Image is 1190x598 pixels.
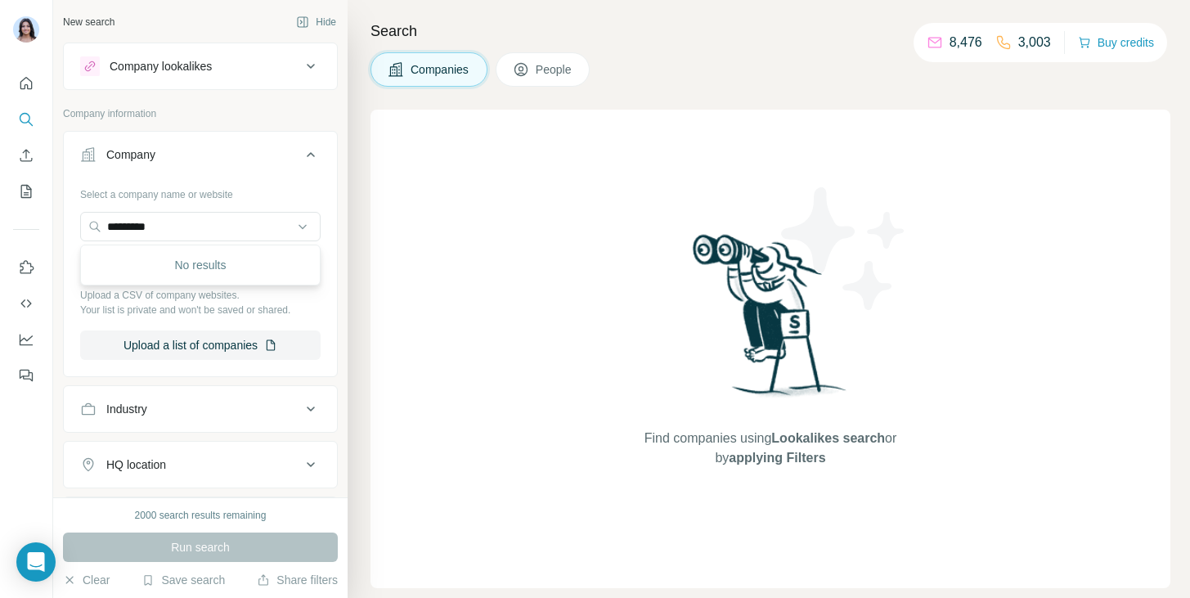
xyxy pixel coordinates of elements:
span: People [536,61,573,78]
p: Upload a CSV of company websites. [80,288,321,303]
span: Find companies using or by [640,429,901,468]
img: Surfe Illustration - Woman searching with binoculars [685,230,855,412]
button: Upload a list of companies [80,330,321,360]
h4: Search [370,20,1170,43]
span: applying Filters [729,451,825,465]
button: Industry [64,389,337,429]
div: Company [106,146,155,163]
button: Company [64,135,337,181]
div: Open Intercom Messenger [16,542,56,582]
div: 2000 search results remaining [135,508,267,523]
button: Company lookalikes [64,47,337,86]
span: Lookalikes search [771,431,885,445]
button: Use Surfe on LinkedIn [13,253,39,282]
div: HQ location [106,456,166,473]
button: Clear [63,572,110,588]
button: Feedback [13,361,39,390]
button: Quick start [13,69,39,98]
button: Dashboard [13,325,39,354]
button: Save search [141,572,225,588]
button: Share filters [257,572,338,588]
button: Search [13,105,39,134]
div: No results [84,249,317,281]
p: 8,476 [950,33,982,52]
button: HQ location [64,445,337,484]
img: Avatar [13,16,39,43]
img: Surfe Illustration - Stars [770,175,918,322]
div: Select a company name or website [80,181,321,202]
div: New search [63,15,115,29]
button: Use Surfe API [13,289,39,318]
button: My lists [13,177,39,206]
p: Your list is private and won't be saved or shared. [80,303,321,317]
div: Company lookalikes [110,58,212,74]
span: Companies [411,61,470,78]
p: Company information [63,106,338,121]
div: Industry [106,401,147,417]
button: Hide [285,10,348,34]
p: 3,003 [1018,33,1051,52]
button: Enrich CSV [13,141,39,170]
button: Buy credits [1078,31,1154,54]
